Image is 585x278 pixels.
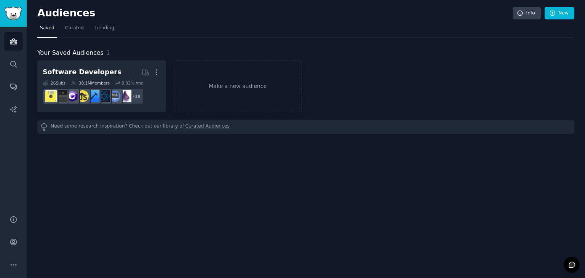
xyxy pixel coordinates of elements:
img: learnjavascript [77,90,89,102]
img: software [56,90,67,102]
div: 30.1M Members [71,80,110,86]
div: Need some research inspiration? Check out our library of [37,120,574,134]
a: Trending [92,22,117,38]
span: Curated [65,25,84,32]
a: Saved [37,22,57,38]
div: 0.33 % /mo [121,80,143,86]
img: csharp [66,90,78,102]
span: Your Saved Audiences [37,48,104,58]
img: elixir [120,90,131,102]
div: Software Developers [43,67,121,77]
div: 26 Sub s [43,80,66,86]
a: Curated Audiences [185,123,230,131]
img: AskComputerScience [109,90,121,102]
img: reactnative [98,90,110,102]
a: Make a new audience [174,60,302,112]
h2: Audiences [37,7,513,19]
div: + 18 [128,88,144,104]
span: Saved [40,25,54,32]
a: New [545,7,574,20]
a: Info [513,7,541,20]
span: Trending [94,25,114,32]
img: iOSProgramming [88,90,99,102]
img: ExperiencedDevs [45,90,57,102]
a: Software Developers26Subs30.1MMembers0.33% /mo+18elixirAskComputerSciencereactnativeiOSProgrammin... [37,60,166,112]
img: GummySearch logo [5,7,22,20]
span: 1 [106,49,110,56]
a: Curated [62,22,86,38]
